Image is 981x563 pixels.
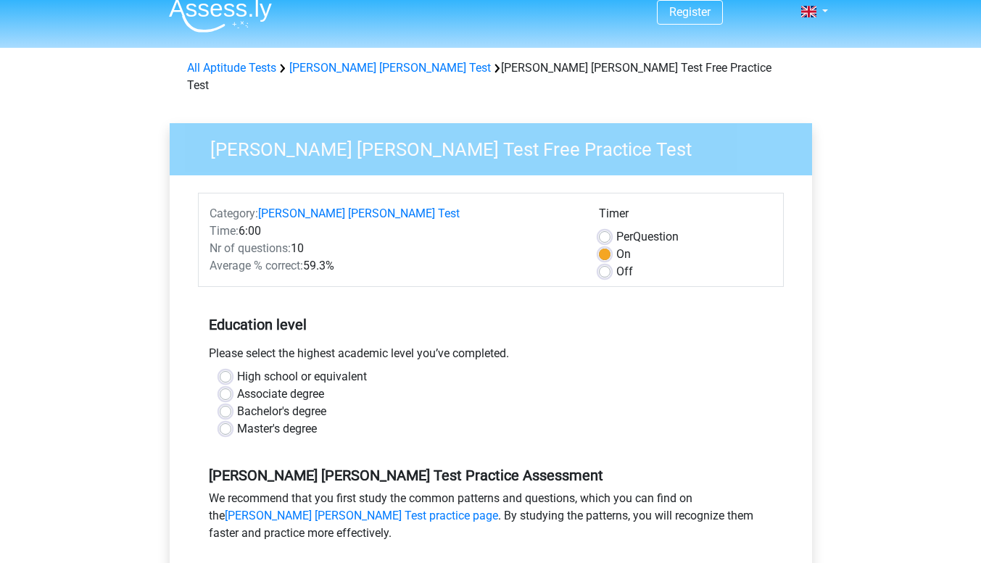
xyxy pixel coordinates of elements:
[599,205,772,228] div: Timer
[237,403,326,420] label: Bachelor's degree
[289,61,491,75] a: [PERSON_NAME] [PERSON_NAME] Test
[616,228,679,246] label: Question
[225,509,498,522] a: [PERSON_NAME] [PERSON_NAME] Test practice page
[210,259,303,272] span: Average % correct:
[616,263,633,280] label: Off
[210,207,258,220] span: Category:
[669,5,711,19] a: Register
[198,490,784,548] div: We recommend that you first study the common patterns and questions, which you can find on the . ...
[210,224,239,238] span: Time:
[237,385,324,403] label: Associate degree
[187,61,276,75] a: All Aptitude Tests
[616,230,633,243] span: Per
[616,246,631,263] label: On
[193,133,801,161] h3: [PERSON_NAME] [PERSON_NAME] Test Free Practice Test
[198,345,784,368] div: Please select the highest academic level you’ve completed.
[181,59,800,94] div: [PERSON_NAME] [PERSON_NAME] Test Free Practice Test
[237,420,317,438] label: Master's degree
[237,368,367,385] label: High school or equivalent
[209,467,773,484] h5: [PERSON_NAME] [PERSON_NAME] Test Practice Assessment
[199,222,588,240] div: 6:00
[199,257,588,275] div: 59.3%
[210,241,291,255] span: Nr of questions:
[209,310,773,339] h5: Education level
[199,240,588,257] div: 10
[258,207,460,220] a: [PERSON_NAME] [PERSON_NAME] Test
